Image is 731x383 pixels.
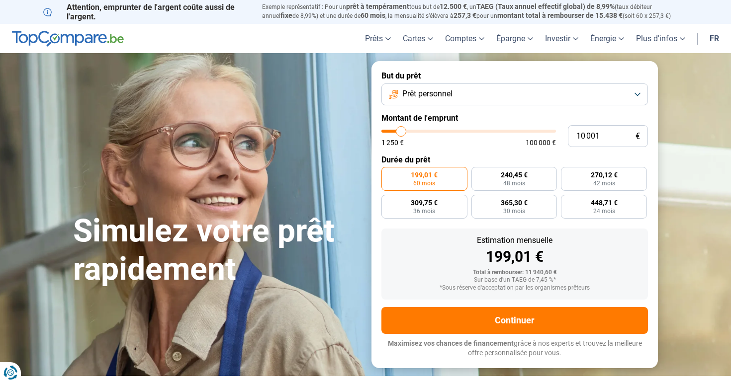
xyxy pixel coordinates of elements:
[12,31,124,47] img: TopCompare
[346,2,409,10] span: prêt à tempérament
[497,11,623,19] span: montant total à rembourser de 15.438 €
[280,11,292,19] span: fixe
[411,199,438,206] span: 309,75 €
[593,208,615,214] span: 24 mois
[630,24,691,53] a: Plus d'infos
[402,88,453,99] span: Prêt personnel
[704,24,725,53] a: fr
[413,180,435,186] span: 60 mois
[389,236,640,244] div: Estimation mensuelle
[501,171,528,178] span: 240,45 €
[389,277,640,284] div: Sur base d'un TAEG de 7,45 %*
[262,2,688,20] p: Exemple représentatif : Pour un tous but de , un (taux débiteur annuel de 8,99%) et une durée de ...
[397,24,439,53] a: Cartes
[381,113,648,123] label: Montant de l'emprunt
[593,180,615,186] span: 42 mois
[539,24,584,53] a: Investir
[381,83,648,105] button: Prêt personnel
[503,208,525,214] span: 30 mois
[584,24,630,53] a: Énergie
[526,139,556,146] span: 100 000 €
[389,269,640,276] div: Total à rembourser: 11 940,60 €
[43,2,250,21] p: Attention, emprunter de l'argent coûte aussi de l'argent.
[389,285,640,292] div: *Sous réserve d'acceptation par les organismes prêteurs
[454,11,476,19] span: 257,3 €
[381,139,404,146] span: 1 250 €
[439,24,490,53] a: Comptes
[413,208,435,214] span: 36 mois
[591,171,618,178] span: 270,12 €
[636,132,640,141] span: €
[476,2,615,10] span: TAEG (Taux annuel effectif global) de 8,99%
[503,180,525,186] span: 48 mois
[388,339,514,347] span: Maximisez vos chances de financement
[361,11,385,19] span: 60 mois
[381,71,648,80] label: But du prêt
[381,155,648,164] label: Durée du prêt
[411,171,438,178] span: 199,01 €
[501,199,528,206] span: 365,30 €
[359,24,397,53] a: Prêts
[591,199,618,206] span: 448,71 €
[381,339,648,358] p: grâce à nos experts et trouvez la meilleure offre personnalisée pour vous.
[440,2,467,10] span: 12.500 €
[73,212,360,289] h1: Simulez votre prêt rapidement
[389,249,640,264] div: 199,01 €
[381,307,648,334] button: Continuer
[490,24,539,53] a: Épargne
